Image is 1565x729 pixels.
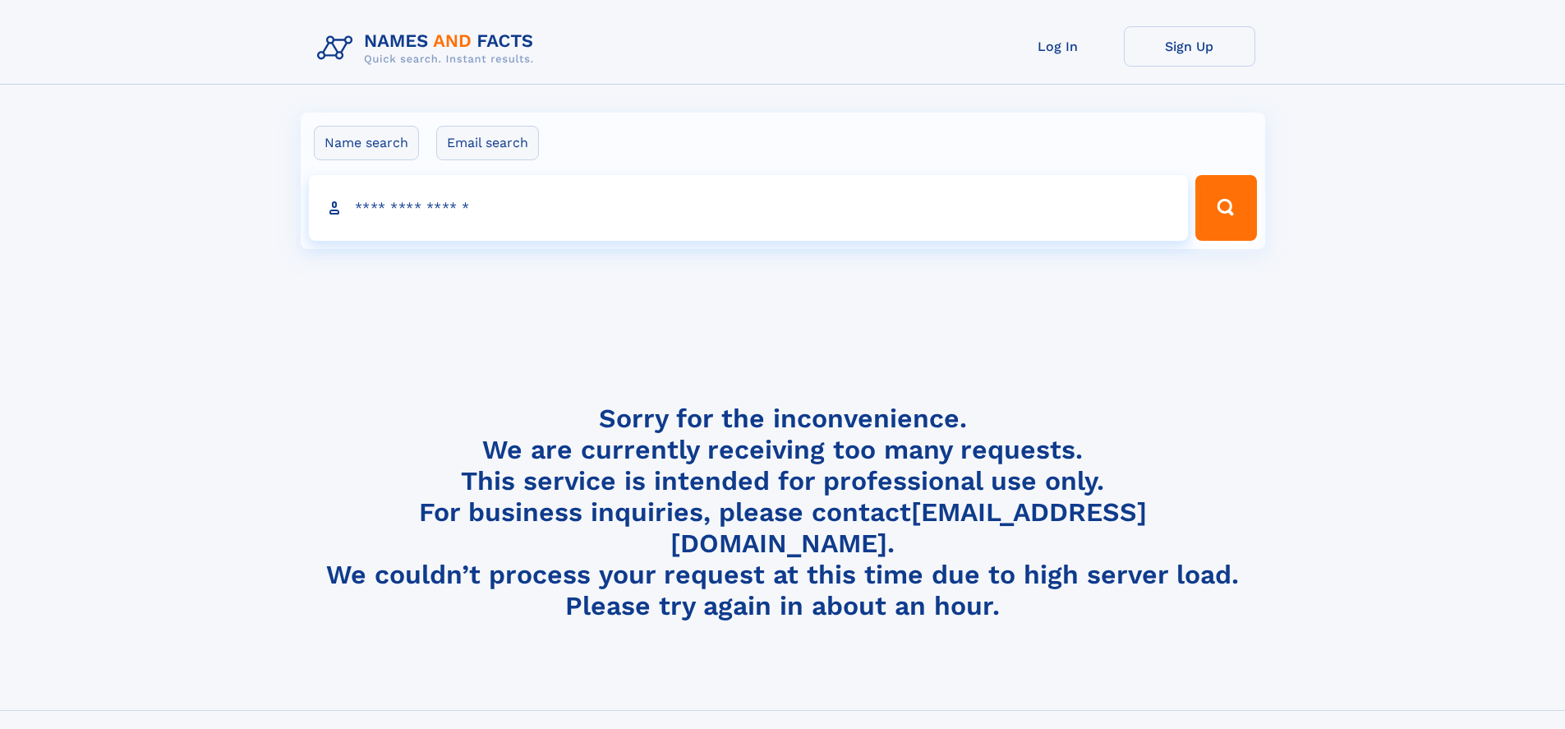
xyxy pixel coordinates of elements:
[309,175,1189,241] input: search input
[992,26,1124,67] a: Log In
[311,26,547,71] img: Logo Names and Facts
[314,126,419,160] label: Name search
[1195,175,1256,241] button: Search Button
[670,496,1147,559] a: [EMAIL_ADDRESS][DOMAIN_NAME]
[311,403,1255,622] h4: Sorry for the inconvenience. We are currently receiving too many requests. This service is intend...
[1124,26,1255,67] a: Sign Up
[436,126,539,160] label: Email search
